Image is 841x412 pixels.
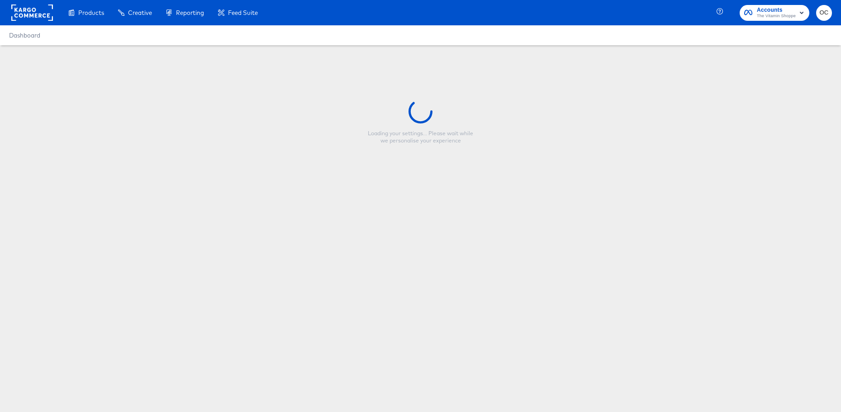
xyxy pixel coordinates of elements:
button: OC [816,5,832,21]
span: OC [820,8,828,18]
span: Reporting [176,9,204,16]
a: Dashboard [9,32,40,39]
span: Feed Suite [228,9,258,16]
div: Loading your settings... Please wait while we personalise your experience [364,130,477,144]
span: The Vitamin Shoppe [757,13,796,20]
span: Creative [128,9,152,16]
span: Accounts [757,5,796,15]
span: Products [78,9,104,16]
button: AccountsThe Vitamin Shoppe [740,5,809,21]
